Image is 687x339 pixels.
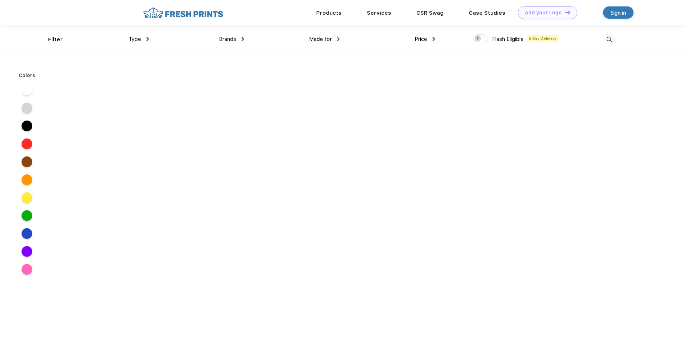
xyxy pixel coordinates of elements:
[141,6,225,19] img: fo%20logo%202.webp
[603,6,634,19] a: Sign in
[242,37,244,41] img: dropdown.png
[416,10,444,16] a: CSR Swag
[611,9,626,17] div: Sign in
[367,10,391,16] a: Services
[492,36,524,42] span: Flash Eligible
[603,34,615,46] img: desktop_search.svg
[309,36,332,42] span: Made for
[219,36,236,42] span: Brands
[316,10,342,16] a: Products
[433,37,435,41] img: dropdown.png
[337,37,340,41] img: dropdown.png
[565,10,570,14] img: DT
[128,36,141,42] span: Type
[13,72,41,79] div: Colors
[525,10,562,16] div: Add your Logo
[146,37,149,41] img: dropdown.png
[48,36,63,44] div: Filter
[415,36,427,42] span: Price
